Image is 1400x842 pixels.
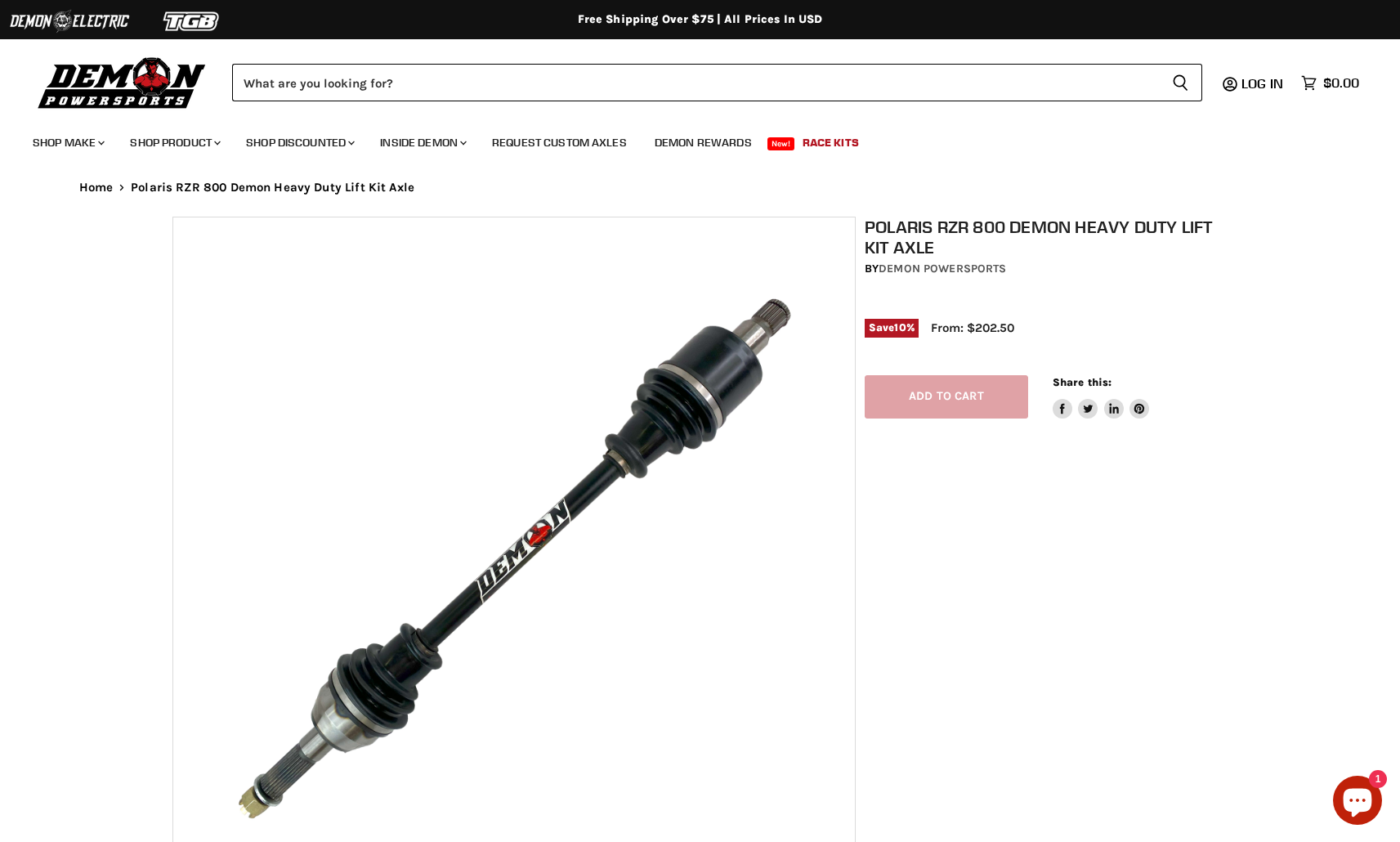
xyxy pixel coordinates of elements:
[1159,64,1202,101] button: Search
[232,64,1159,101] input: Search
[1293,71,1367,95] a: $0.00
[33,53,212,111] img: Demon Powersports
[1323,75,1359,91] span: $0.00
[79,181,114,195] a: Home
[865,217,1237,258] h1: Polaris RZR 800 Demon Heavy Duty Lift Kit Axle
[1328,776,1387,829] inbox-online-store-chat: Shopify online store chat
[1053,376,1112,388] span: Share this:
[131,6,253,37] img: TGB Logo 2
[20,119,1355,159] ul: Main menu
[47,181,1354,195] nav: Breadcrumbs
[368,126,476,159] a: Inside Demon
[1053,375,1150,419] aside: Share this:
[1241,75,1283,92] span: Log in
[480,126,639,159] a: Request Custom Axles
[894,321,906,334] span: 10
[234,126,365,159] a: Shop Discounted
[47,12,1354,27] div: Free Shipping Over $75 | All Prices In USD
[20,126,114,159] a: Shop Make
[931,320,1014,335] span: From: $202.50
[232,64,1202,101] form: Product
[865,319,919,337] span: Save %
[642,126,764,159] a: Demon Rewards
[767,137,795,150] span: New!
[8,6,131,37] img: Demon Electric Logo 2
[118,126,230,159] a: Shop Product
[1234,76,1293,91] a: Log in
[131,181,414,195] span: Polaris RZR 800 Demon Heavy Duty Lift Kit Axle
[790,126,871,159] a: Race Kits
[865,260,1237,278] div: by
[879,262,1006,275] a: Demon Powersports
